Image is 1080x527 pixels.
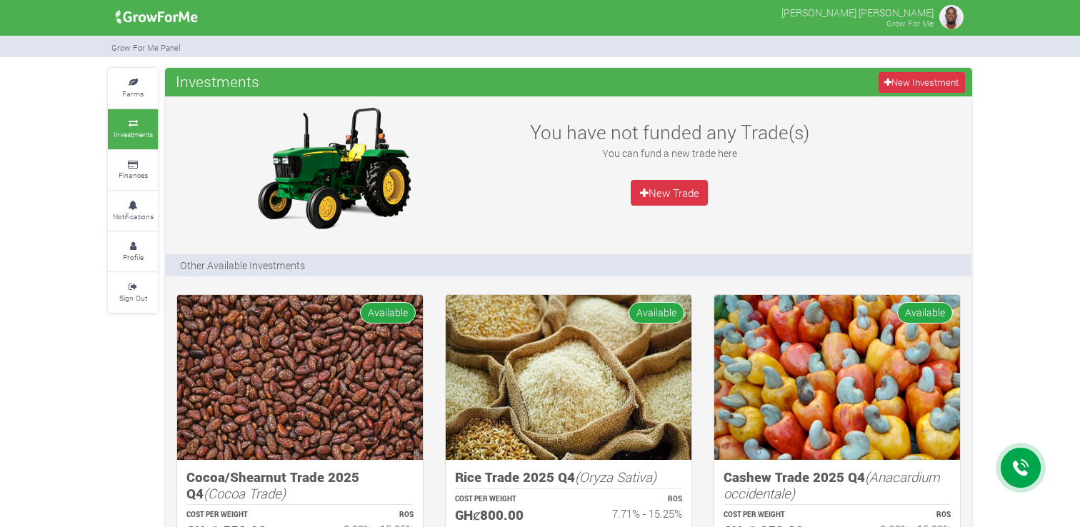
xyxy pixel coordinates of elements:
img: growforme image [937,3,966,31]
small: Investments [114,129,153,139]
a: Sign Out [108,273,158,312]
i: (Anacardium occidentale) [724,468,940,502]
small: Finances [119,170,148,180]
img: growforme image [714,295,960,460]
i: (Cocoa Trade) [204,484,286,502]
span: Investments [172,67,263,96]
h5: Cashew Trade 2025 Q4 [724,469,951,501]
img: growforme image [177,295,423,460]
a: New Investment [879,72,965,93]
span: Available [360,302,416,323]
span: Available [897,302,953,323]
span: Available [629,302,684,323]
img: growforme image [244,104,423,232]
p: [PERSON_NAME] [PERSON_NAME] [781,3,934,20]
h5: Cocoa/Shearnut Trade 2025 Q4 [186,469,414,501]
h5: Rice Trade 2025 Q4 [455,469,682,486]
a: Finances [108,151,158,190]
p: COST PER WEIGHT [724,510,824,521]
a: Profile [108,232,158,271]
small: Grow For Me [886,18,934,29]
small: Farms [122,89,144,99]
i: (Oryza Sativa) [575,468,656,486]
img: growforme image [111,3,203,31]
p: COST PER WEIGHT [455,494,556,505]
h5: GHȼ800.00 [455,507,556,523]
p: COST PER WEIGHT [186,510,287,521]
p: ROS [850,510,951,521]
a: Notifications [108,191,158,231]
p: You can fund a new trade here [514,146,824,161]
p: ROS [581,494,682,505]
small: Profile [123,252,144,262]
small: Grow For Me Panel [111,42,181,53]
h6: 7.71% - 15.25% [581,507,682,520]
a: Farms [108,69,158,108]
p: Other Available Investments [180,258,305,273]
h3: You have not funded any Trade(s) [514,121,824,144]
img: growforme image [446,295,691,460]
a: Investments [108,109,158,149]
a: New Trade [631,180,708,206]
small: Sign Out [119,293,147,303]
small: Notifications [113,211,154,221]
p: ROS [313,510,414,521]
